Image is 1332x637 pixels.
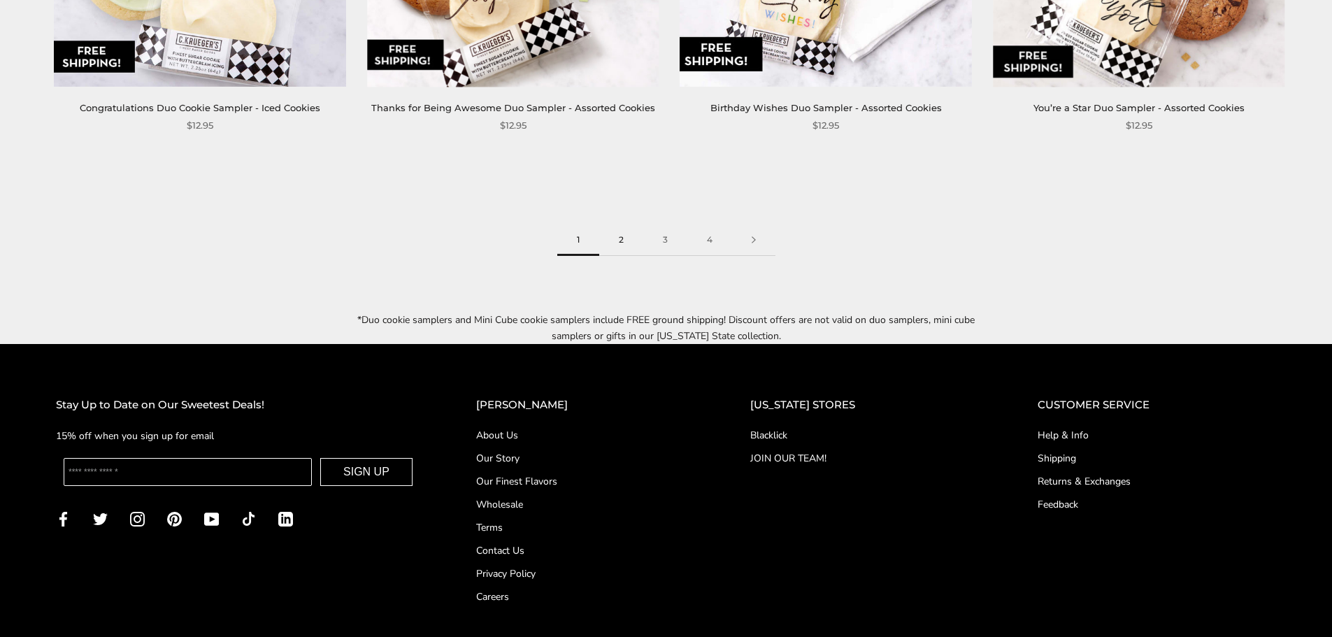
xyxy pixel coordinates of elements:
[56,428,420,444] p: 15% off when you sign up for email
[476,520,694,535] a: Terms
[643,224,687,256] a: 3
[476,428,694,443] a: About Us
[476,497,694,512] a: Wholesale
[687,224,732,256] a: 4
[130,510,145,527] a: Instagram
[476,474,694,489] a: Our Finest Flavors
[476,451,694,466] a: Our Story
[167,510,182,527] a: Pinterest
[204,510,219,527] a: YouTube
[64,458,312,486] input: Enter your email
[750,396,982,414] h2: [US_STATE] STORES
[750,428,982,443] a: Blacklick
[750,451,982,466] a: JOIN OUR TEAM!
[476,589,694,604] a: Careers
[1126,118,1152,133] span: $12.95
[476,396,694,414] h2: [PERSON_NAME]
[1038,396,1276,414] h2: CUSTOMER SERVICE
[1038,428,1276,443] a: Help & Info
[1038,474,1276,489] a: Returns & Exchanges
[1033,102,1245,113] a: You’re a Star Duo Sampler - Assorted Cookies
[371,102,655,113] a: Thanks for Being Awesome Duo Sampler - Assorted Cookies
[93,510,108,527] a: Twitter
[241,510,256,527] a: TikTok
[710,102,942,113] a: Birthday Wishes Duo Sampler - Assorted Cookies
[500,118,527,133] span: $12.95
[56,396,420,414] h2: Stay Up to Date on Our Sweetest Deals!
[345,312,988,344] p: *Duo cookie samplers and Mini Cube cookie samplers include FREE ground shipping! Discount offers ...
[11,584,145,626] iframe: Sign Up via Text for Offers
[599,224,643,256] a: 2
[1038,451,1276,466] a: Shipping
[56,510,71,527] a: Facebook
[320,458,413,486] button: SIGN UP
[732,224,775,256] a: Next page
[187,118,213,133] span: $12.95
[278,510,293,527] a: LinkedIn
[557,224,599,256] span: 1
[1038,497,1276,512] a: Feedback
[476,543,694,558] a: Contact Us
[476,566,694,581] a: Privacy Policy
[80,102,320,113] a: Congratulations Duo Cookie Sampler - Iced Cookies
[812,118,839,133] span: $12.95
